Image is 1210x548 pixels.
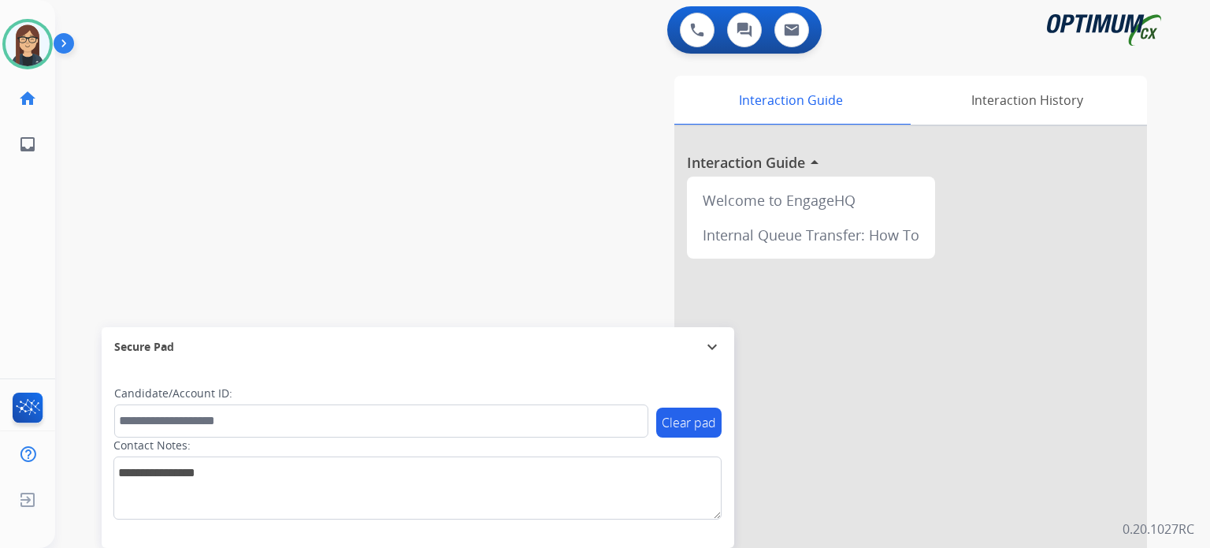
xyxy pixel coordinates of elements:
[18,135,37,154] mat-icon: inbox
[114,386,232,401] label: Candidate/Account ID:
[674,76,907,125] div: Interaction Guide
[18,89,37,108] mat-icon: home
[693,183,929,218] div: Welcome to EngageHQ
[113,438,191,453] label: Contact Notes:
[1123,520,1194,539] p: 0.20.1027RC
[703,337,722,356] mat-icon: expand_more
[656,408,722,438] button: Clear pad
[114,339,174,355] span: Secure Pad
[693,218,929,252] div: Internal Queue Transfer: How To
[907,76,1147,125] div: Interaction History
[6,22,50,66] img: avatar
